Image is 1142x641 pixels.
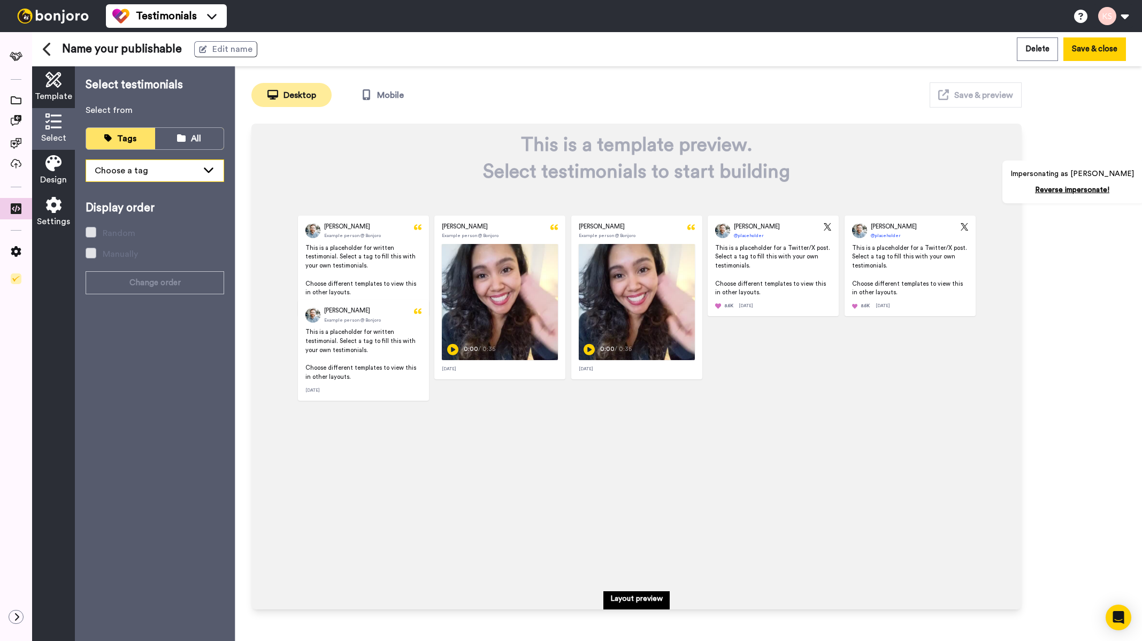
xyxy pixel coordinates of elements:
[305,245,418,296] span: This is a placeholder for written testimonial. Select a tag to fill this with your own testimonia...
[464,345,477,354] span: 0:00
[11,273,21,284] img: Checklist.svg
[715,223,730,238] img: Profile Picture
[35,90,72,103] span: Template
[475,134,798,156] p: This is a template preview.
[725,303,733,309] span: 5.6K
[579,366,593,372] span: [DATE]
[117,134,136,143] span: Tags
[708,244,839,298] span: This is a placeholder for a Twitter/X post. Select a tag to fill this with your own testimonials....
[734,233,764,239] span: @placeholder
[194,41,257,57] button: Edit name
[930,82,1022,108] button: Save & preview
[475,161,798,182] p: Select testimonials to start building
[37,215,70,228] span: Settings
[86,77,224,93] p: Select testimonials
[1010,169,1134,179] p: Impersonating as [PERSON_NAME]
[324,233,381,239] span: Example person @ Bonjoro
[191,134,201,143] span: All
[610,593,663,604] p: Layout preview
[852,223,917,238] a: [PERSON_NAME]@placeholder
[954,91,1013,100] span: Save & preview
[442,244,558,360] img: Video Thumbnail
[103,248,138,261] div: Manually
[1035,186,1109,194] a: Reverse impersonate!
[852,223,867,238] img: Profile Picture
[1106,605,1131,630] div: Open Intercom Messenger
[600,345,614,354] span: 0:00
[342,83,423,107] button: Mobile
[305,223,320,238] img: Profile Picture
[478,345,481,354] span: /
[619,345,632,354] span: 0:35
[871,233,901,239] span: @placeholder
[824,223,831,231] img: Icon Image
[324,317,381,323] span: Example person @ Bonjoro
[482,345,496,354] span: 0:35
[961,223,968,231] img: Icon Image
[86,200,224,216] p: Display order
[40,173,67,186] span: Design
[324,223,370,232] span: [PERSON_NAME]
[324,307,370,316] span: [PERSON_NAME]
[579,233,635,239] span: Example person @ Bonjoro
[62,41,182,57] span: Name your publishable
[212,43,252,56] span: Edit name
[845,244,976,298] span: This is a placeholder for a Twitter/X post. Select a tag to fill this with your own testimonials....
[41,132,66,144] span: Select
[305,329,418,380] span: This is a placeholder for written testimonial. Select a tag to fill this with your own testimonia...
[739,303,753,309] span: [DATE]
[305,387,320,393] span: [DATE]
[861,303,870,309] span: 5.6K
[103,227,135,240] div: Random
[86,271,224,294] button: Change order
[442,223,488,232] span: [PERSON_NAME]
[305,308,320,323] img: Profile Picture
[579,244,695,360] img: Video Thumbnail
[615,345,617,354] span: /
[876,303,890,309] span: [DATE]
[251,83,332,107] button: Desktop
[86,104,224,117] p: Select from
[136,9,197,24] span: Testimonials
[13,9,93,24] img: bj-logo-header-white.svg
[442,233,499,239] span: Example person @ Bonjoro
[734,223,780,232] span: [PERSON_NAME]
[442,366,456,372] span: [DATE]
[112,7,129,25] img: tm-color.svg
[1017,37,1058,60] button: Delete
[715,223,780,238] a: [PERSON_NAME]@placeholder
[871,223,917,232] span: [PERSON_NAME]
[95,164,198,177] div: Choose a tag
[579,223,625,232] span: [PERSON_NAME]
[155,128,224,149] button: All
[1063,37,1126,60] button: Save & close
[86,128,155,149] button: Tags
